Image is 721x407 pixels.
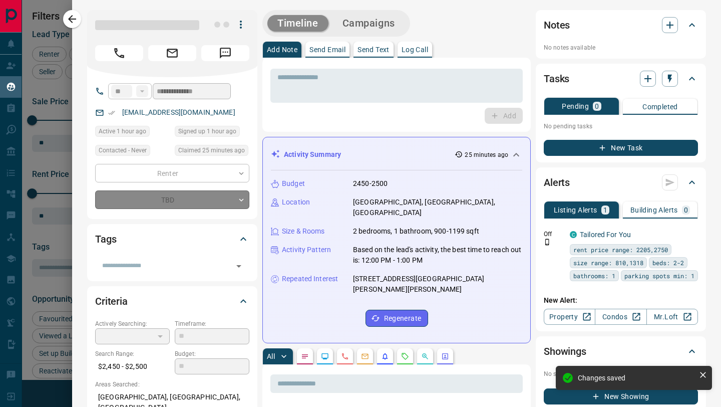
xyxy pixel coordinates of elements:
svg: Listing Alerts [381,352,389,360]
div: Renter [95,164,249,182]
div: Tasks [544,67,698,91]
button: Timeline [267,15,328,32]
svg: Lead Browsing Activity [321,352,329,360]
div: Showings [544,339,698,363]
p: Activity Summary [284,149,341,160]
div: Activity Summary25 minutes ago [271,145,522,164]
span: beds: 2-2 [652,258,684,268]
svg: Email Verified [108,109,115,116]
span: size range: 810,1318 [573,258,643,268]
div: Notes [544,13,698,37]
p: Completed [642,103,678,110]
span: bathrooms: 1 [573,271,615,281]
p: Areas Searched: [95,380,249,389]
h2: Tasks [544,71,569,87]
button: New Task [544,140,698,156]
span: Message [201,45,249,61]
a: Condos [595,309,646,325]
p: Building Alerts [630,207,678,214]
p: Timeframe: [175,319,249,328]
p: Repeated Interest [282,274,338,284]
span: Claimed 25 minutes ago [178,145,245,155]
h2: Alerts [544,174,570,190]
div: Wed Aug 13 2025 [95,126,170,140]
p: Search Range: [95,349,170,358]
a: [EMAIL_ADDRESS][DOMAIN_NAME] [122,108,235,116]
span: Call [95,45,143,61]
svg: Calls [341,352,349,360]
svg: Opportunities [421,352,429,360]
p: 1 [603,207,607,214]
span: Signed up 1 hour ago [178,126,236,136]
svg: Notes [301,352,309,360]
p: Activity Pattern [282,245,331,255]
h2: Notes [544,17,570,33]
p: Size & Rooms [282,226,325,237]
h2: Tags [95,231,116,247]
p: No notes available [544,43,698,52]
p: All [267,353,275,360]
p: Send Text [357,46,390,53]
p: Listing Alerts [554,207,597,214]
p: $2,450 - $2,500 [95,358,170,375]
p: New Alert: [544,295,698,306]
svg: Requests [401,352,409,360]
div: Tags [95,227,249,251]
p: Actively Searching: [95,319,170,328]
p: Based on the lead's activity, the best time to reach out is: 12:00 PM - 1:00 PM [353,245,522,266]
svg: Agent Actions [441,352,449,360]
p: 0 [595,103,599,110]
span: Email [148,45,196,61]
p: 25 minutes ago [465,150,508,159]
p: 0 [684,207,688,214]
span: parking spots min: 1 [624,271,694,281]
svg: Push Notification Only [544,239,551,246]
a: Property [544,309,595,325]
p: [STREET_ADDRESS][GEOGRAPHIC_DATA][PERSON_NAME][PERSON_NAME] [353,274,522,295]
a: Mr.Loft [646,309,698,325]
div: condos.ca [570,231,577,238]
div: Criteria [95,289,249,313]
svg: Emails [361,352,369,360]
button: New Showing [544,388,698,404]
p: 2450-2500 [353,178,388,189]
button: Regenerate [366,310,428,327]
h2: Showings [544,343,586,359]
p: [GEOGRAPHIC_DATA], [GEOGRAPHIC_DATA], [GEOGRAPHIC_DATA] [353,197,522,218]
a: Tailored For You [580,231,631,239]
p: Off [544,230,564,239]
p: Send Email [309,46,345,53]
div: Alerts [544,170,698,194]
span: Active 1 hour ago [99,126,146,136]
p: Budget: [175,349,249,358]
button: Open [232,259,246,273]
div: Wed Aug 13 2025 [175,126,249,140]
div: Changes saved [578,374,695,382]
p: Budget [282,178,305,189]
p: Add Note [267,46,297,53]
div: TBD [95,190,249,209]
p: Log Call [402,46,428,53]
p: No showings booked [544,369,698,378]
p: No pending tasks [544,119,698,134]
button: Campaigns [332,15,405,32]
p: Pending [562,103,589,110]
span: rent price range: 2205,2750 [573,245,668,255]
h2: Criteria [95,293,128,309]
span: Contacted - Never [99,145,147,155]
div: Wed Aug 13 2025 [175,145,249,159]
p: 2 bedrooms, 1 bathroom, 900-1199 sqft [353,226,479,237]
p: Location [282,197,310,208]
